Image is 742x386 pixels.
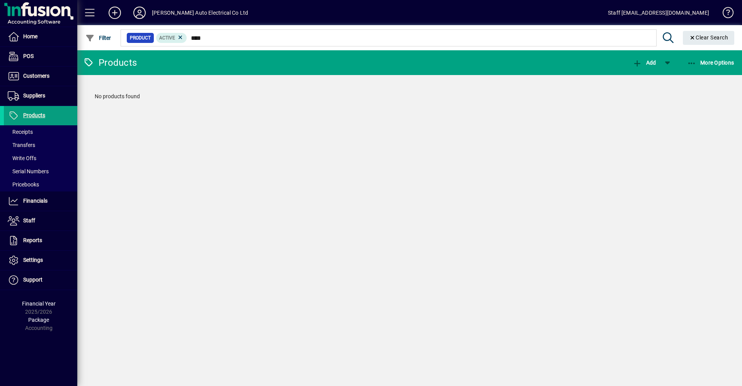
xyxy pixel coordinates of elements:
[23,198,48,204] span: Financials
[28,317,49,323] span: Package
[8,181,39,188] span: Pricebooks
[4,152,77,165] a: Write Offs
[4,27,77,46] a: Home
[685,56,736,70] button: More Options
[87,85,732,108] div: No products found
[8,129,33,135] span: Receipts
[22,301,56,307] span: Financial Year
[102,6,127,20] button: Add
[152,7,248,19] div: [PERSON_NAME] Auto Electrical Co Ltd
[23,53,34,59] span: POS
[4,125,77,138] a: Receipts
[4,67,77,86] a: Customers
[8,168,49,174] span: Serial Numbers
[689,34,728,41] span: Clear Search
[683,31,735,45] button: Clear
[633,60,656,66] span: Add
[4,191,77,211] a: Financials
[4,178,77,191] a: Pricebooks
[83,56,137,69] div: Products
[4,86,77,106] a: Suppliers
[4,211,77,231] a: Staff
[608,7,709,19] div: Staff [EMAIL_ADDRESS][DOMAIN_NAME]
[23,112,45,118] span: Products
[23,73,49,79] span: Customers
[717,2,732,27] a: Knowledge Base
[23,257,43,263] span: Settings
[85,35,111,41] span: Filter
[127,6,152,20] button: Profile
[23,92,45,99] span: Suppliers
[631,56,658,70] button: Add
[4,47,77,66] a: POS
[8,142,35,148] span: Transfers
[4,231,77,250] a: Reports
[23,237,42,243] span: Reports
[687,60,734,66] span: More Options
[23,217,35,224] span: Staff
[4,270,77,290] a: Support
[4,138,77,152] a: Transfers
[4,251,77,270] a: Settings
[4,165,77,178] a: Serial Numbers
[159,35,175,41] span: Active
[130,34,151,42] span: Product
[156,33,187,43] mat-chip: Activation Status: Active
[8,155,36,161] span: Write Offs
[23,277,43,283] span: Support
[23,33,37,39] span: Home
[83,31,113,45] button: Filter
